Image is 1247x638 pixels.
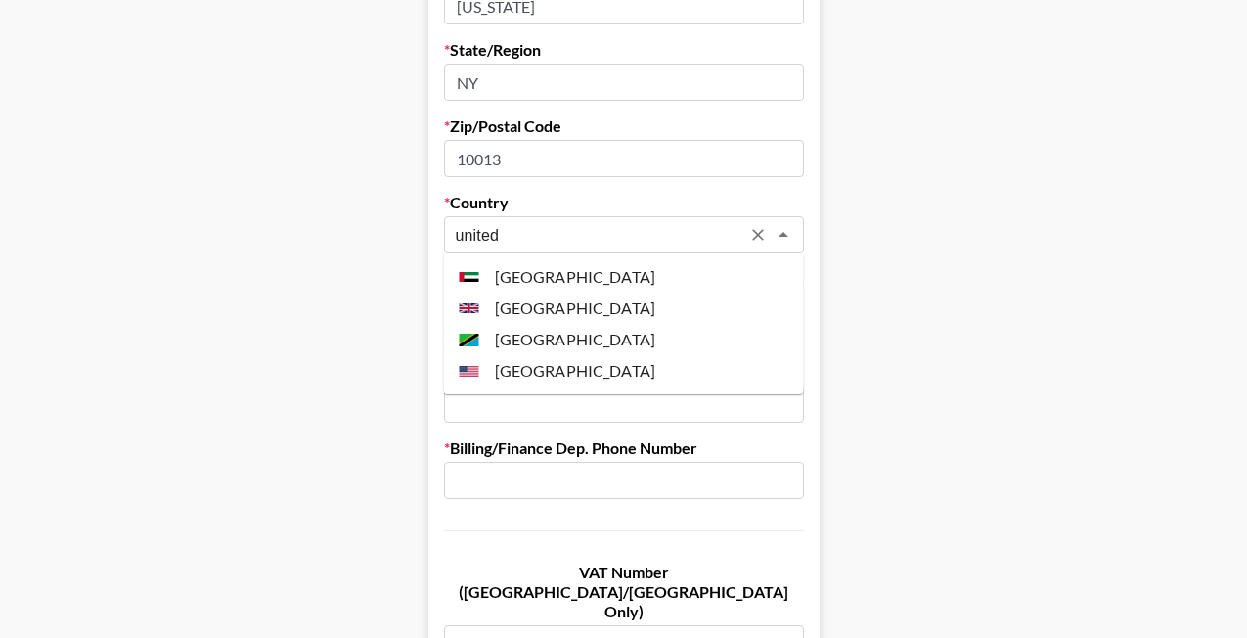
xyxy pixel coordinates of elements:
[444,261,804,293] li: [GEOGRAPHIC_DATA]
[444,563,804,621] label: VAT Number ([GEOGRAPHIC_DATA]/[GEOGRAPHIC_DATA] Only)
[744,221,772,249] button: Clear
[444,293,804,324] li: [GEOGRAPHIC_DATA]
[444,324,804,355] li: [GEOGRAPHIC_DATA]
[444,40,804,60] label: State/Region
[444,355,804,387] li: [GEOGRAPHIC_DATA]
[444,438,804,458] label: Billing/Finance Dep. Phone Number
[770,221,797,249] button: Close
[444,193,804,212] label: Country
[444,116,804,136] label: Zip/Postal Code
